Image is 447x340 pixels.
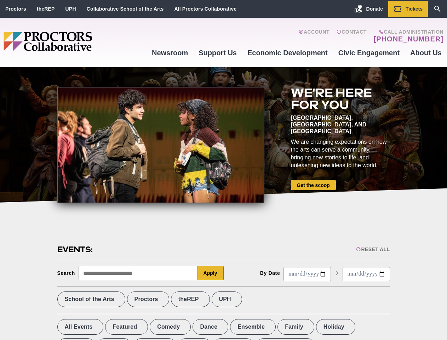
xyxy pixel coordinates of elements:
label: Holiday [316,319,355,335]
label: Featured [105,319,148,335]
h2: We're here for you [291,87,390,111]
a: All Proctors Collaborative [174,6,236,12]
div: We are changing expectations on how the arts can serve a community, bringing new stories to life,... [291,138,390,169]
span: Tickets [406,6,423,12]
div: Reset All [356,246,390,252]
label: Family [277,319,314,335]
a: Civic Engagement [333,43,405,62]
a: Get the scoop [291,180,336,190]
a: Newsroom [147,43,193,62]
a: Economic Development [242,43,333,62]
a: Proctors [5,6,26,12]
a: theREP [37,6,55,12]
a: Support Us [193,43,242,62]
button: Apply [197,266,224,280]
a: Search [428,1,447,17]
a: Collaborative School of the Arts [87,6,164,12]
a: Contact [337,29,367,43]
h2: Events: [57,244,94,255]
label: Ensemble [230,319,276,335]
label: Comedy [150,319,191,335]
label: Dance [193,319,228,335]
a: [PHONE_NUMBER] [374,35,443,43]
label: All Events [57,319,104,335]
a: UPH [65,6,76,12]
label: UPH [212,291,242,307]
div: [GEOGRAPHIC_DATA], [GEOGRAPHIC_DATA], and [GEOGRAPHIC_DATA] [291,114,390,135]
label: theREP [171,291,210,307]
a: Donate [349,1,388,17]
a: Account [299,29,329,43]
span: Donate [366,6,383,12]
img: Proctors logo [4,32,147,51]
div: Search [57,270,75,276]
a: About Us [405,43,447,62]
a: Tickets [388,1,428,17]
label: School of the Arts [57,291,125,307]
div: By Date [260,270,280,276]
span: Call Administration [372,29,443,35]
label: Proctors [127,291,169,307]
